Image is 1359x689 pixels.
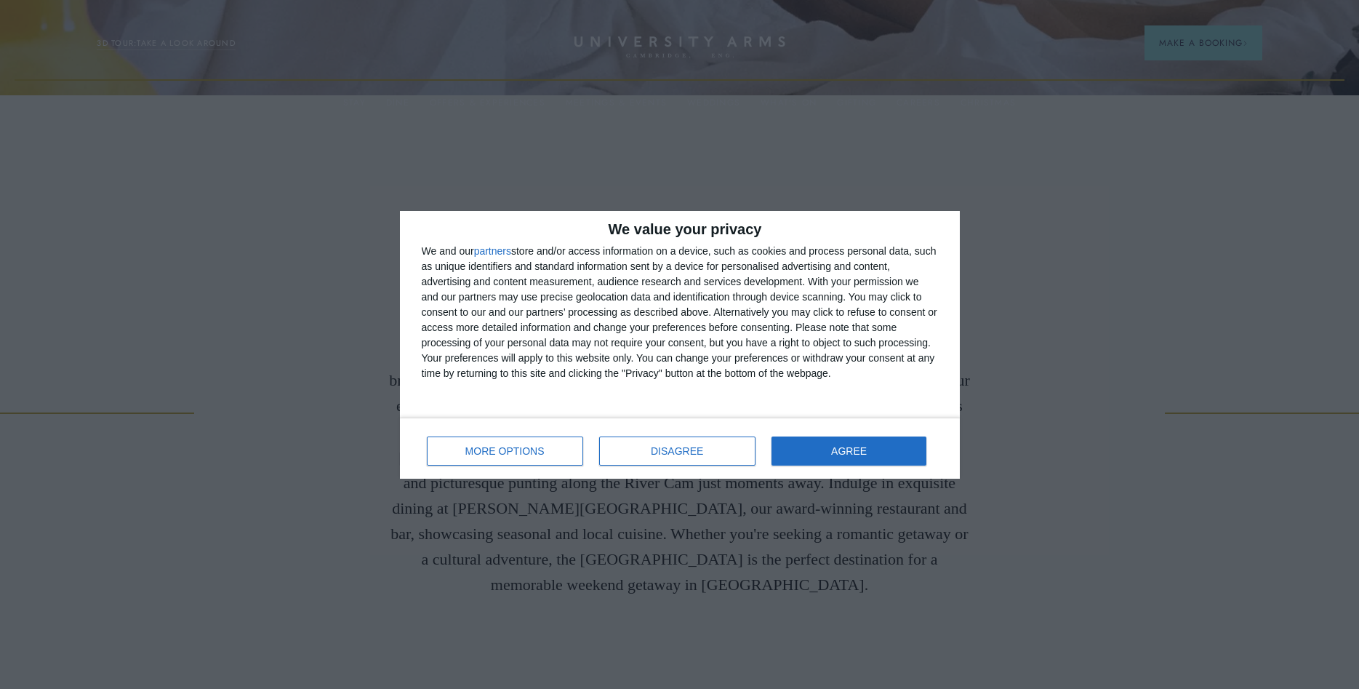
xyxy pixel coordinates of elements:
button: partners [474,246,511,256]
button: MORE OPTIONS [427,437,583,466]
span: AGREE [831,446,867,456]
span: DISAGREE [651,446,703,456]
div: qc-cmp2-ui [400,211,960,479]
button: DISAGREE [599,437,755,466]
div: We and our store and/or access information on a device, such as cookies and process personal data... [422,244,938,381]
h2: We value your privacy [422,222,938,236]
button: AGREE [771,437,927,466]
span: MORE OPTIONS [465,446,545,456]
